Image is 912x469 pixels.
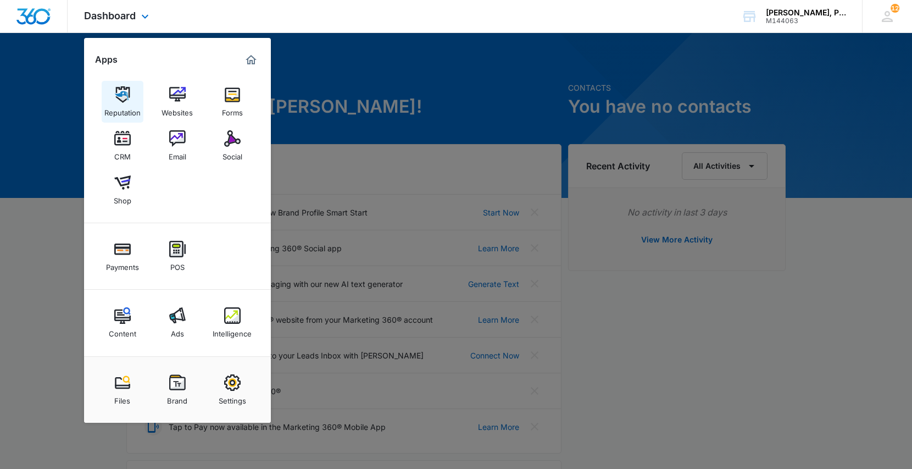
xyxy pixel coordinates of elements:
a: Settings [212,369,253,411]
span: Dashboard [84,10,136,21]
a: Intelligence [212,302,253,344]
div: Content [109,324,136,338]
div: Files [114,391,130,405]
a: Forms [212,81,253,123]
a: Email [157,125,198,167]
div: Forms [222,103,243,117]
a: Ads [157,302,198,344]
div: Payments [106,257,139,272]
a: Brand [157,369,198,411]
div: Settings [219,391,246,405]
div: Ads [171,324,184,338]
div: account name [766,8,846,17]
a: Websites [157,81,198,123]
div: Email [169,147,186,161]
a: CRM [102,125,143,167]
div: POS [170,257,185,272]
div: CRM [114,147,131,161]
a: Social [212,125,253,167]
div: account id [766,17,846,25]
span: 12 [891,4,899,13]
div: Brand [167,391,187,405]
a: Shop [102,169,143,211]
div: Reputation [104,103,141,117]
h2: Apps [95,54,118,65]
a: Marketing 360® Dashboard [242,51,260,69]
div: Intelligence [213,324,252,338]
div: Social [223,147,242,161]
div: notifications count [891,4,899,13]
div: Websites [162,103,193,117]
div: Shop [114,191,131,205]
a: Content [102,302,143,344]
a: POS [157,235,198,277]
a: Payments [102,235,143,277]
a: Reputation [102,81,143,123]
a: Files [102,369,143,411]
